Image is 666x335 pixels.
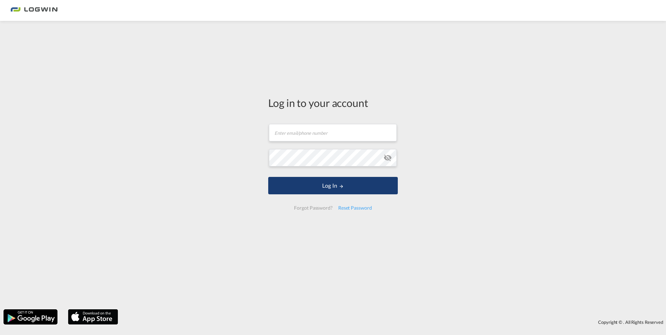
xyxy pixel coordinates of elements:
md-icon: icon-eye-off [384,154,392,162]
img: apple.png [67,309,119,325]
img: google.png [3,309,58,325]
div: Log in to your account [268,95,398,110]
div: Forgot Password? [291,202,335,214]
input: Enter email/phone number [269,124,397,141]
img: 2761ae10d95411efa20a1f5e0282d2d7.png [10,3,57,18]
div: Copyright © . All Rights Reserved [122,316,666,328]
button: LOGIN [268,177,398,194]
div: Reset Password [335,202,375,214]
